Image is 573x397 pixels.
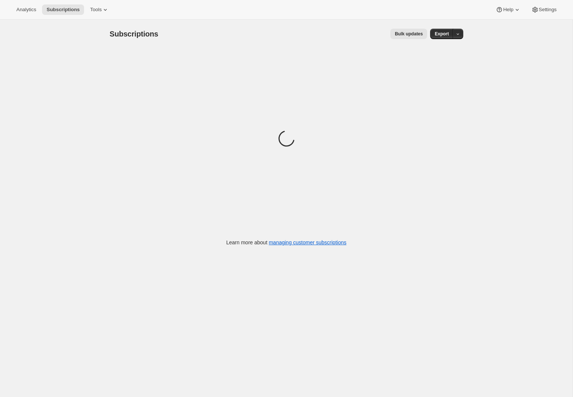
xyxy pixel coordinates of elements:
span: Subscriptions [110,30,159,38]
span: Subscriptions [47,7,80,13]
span: Analytics [16,7,36,13]
span: Help [503,7,513,13]
button: Help [491,4,525,15]
span: Bulk updates [395,31,423,37]
button: Tools [86,4,113,15]
span: Tools [90,7,102,13]
button: Analytics [12,4,41,15]
a: managing customer subscriptions [269,239,346,245]
span: Settings [539,7,557,13]
button: Export [430,29,453,39]
p: Learn more about [226,239,346,246]
button: Settings [527,4,561,15]
button: Subscriptions [42,4,84,15]
button: Bulk updates [390,29,427,39]
span: Export [435,31,449,37]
